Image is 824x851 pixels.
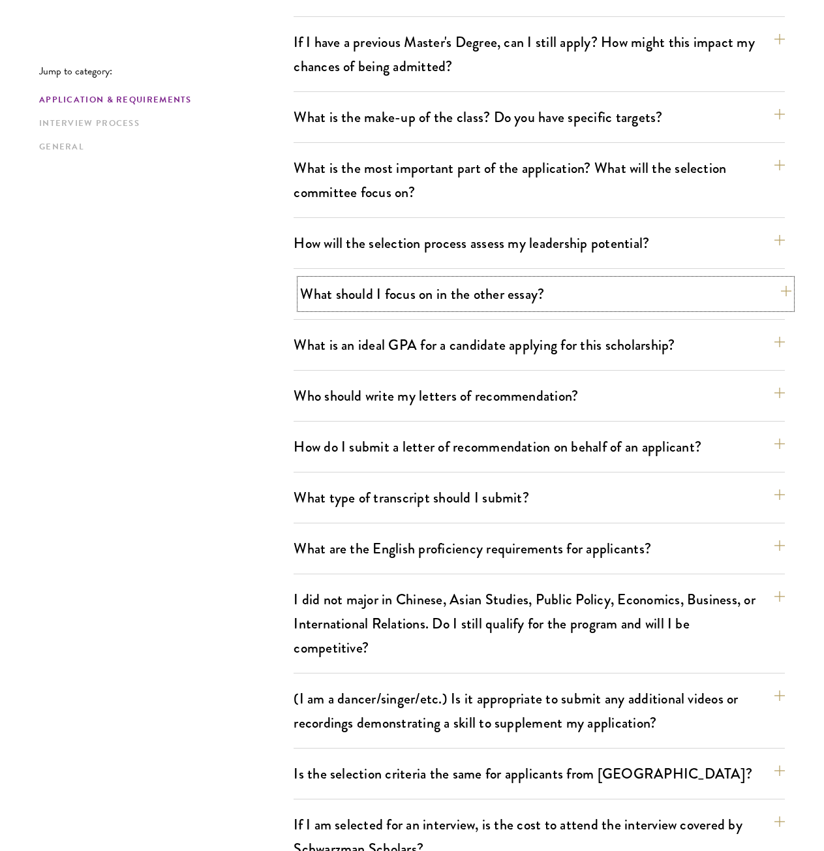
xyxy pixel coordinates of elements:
[294,381,785,410] button: Who should write my letters of recommendation?
[294,585,785,662] button: I did not major in Chinese, Asian Studies, Public Policy, Economics, Business, or International R...
[294,534,785,563] button: What are the English proficiency requirements for applicants?
[294,483,785,512] button: What type of transcript should I submit?
[294,684,785,737] button: (I am a dancer/singer/etc.) Is it appropriate to submit any additional videos or recordings demon...
[39,65,294,77] p: Jump to category:
[39,140,286,154] a: General
[294,102,785,132] button: What is the make-up of the class? Do you have specific targets?
[294,759,785,788] button: Is the selection criteria the same for applicants from [GEOGRAPHIC_DATA]?
[294,228,785,258] button: How will the selection process assess my leadership potential?
[39,93,286,107] a: Application & Requirements
[300,279,791,309] button: What should I focus on in the other essay?
[39,117,286,131] a: Interview Process
[294,330,785,360] button: What is an ideal GPA for a candidate applying for this scholarship?
[294,432,785,461] button: How do I submit a letter of recommendation on behalf of an applicant?
[294,153,785,207] button: What is the most important part of the application? What will the selection committee focus on?
[294,27,785,81] button: If I have a previous Master's Degree, can I still apply? How might this impact my chances of bein...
